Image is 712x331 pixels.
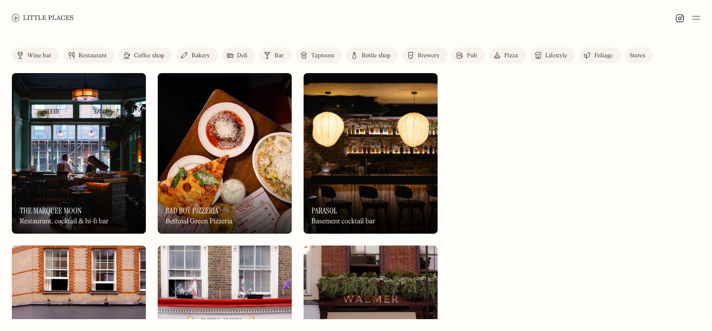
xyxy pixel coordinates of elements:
a: Stores [624,47,653,63]
div: Bakery [191,53,210,59]
a: Bakery [176,47,218,63]
div: Deli [237,53,248,59]
a: Foliage [579,47,621,63]
div: Taproom [311,53,334,59]
a: Taproom [296,47,342,63]
a: ParasolParasolParasolBasement cocktail bar [304,73,438,234]
a: Restaurant [63,47,115,63]
a: Wine bar [12,47,59,63]
div: Restaurant, cocktail & hi-fi bar [20,217,109,226]
a: The Marquee MoonThe Marquee MoonThe Marquee MoonRestaurant, cocktail & hi-fi bar [12,73,146,234]
a: Bar [259,47,292,63]
a: Bottle shop [346,47,399,63]
div: Restaurant [79,53,107,59]
div: Bar [274,53,284,59]
img: The Marquee Moon [12,73,146,234]
a: Pub [451,47,485,63]
div: Basement cocktail bar [311,217,375,226]
div: Coffee shop [134,53,164,59]
div: Foliage [594,53,613,59]
img: Parasol [304,73,438,234]
div: Lifestyle [545,53,567,59]
div: Pub [467,53,477,59]
div: Pizza [504,53,518,59]
a: Deli [222,47,256,63]
div: Bottle shop [361,53,391,59]
a: Pizza [489,47,526,63]
h3: Bad Boy Pizzeria [166,206,219,215]
a: Lifestyle [530,47,575,63]
div: Wine bar [27,53,51,59]
a: Coffee shop [119,47,172,63]
img: Bad Boy Pizzeria [158,73,292,234]
a: Bad Boy PizzeriaBad Boy PizzeriaBad Boy PizzeriaBethnal Green Pizzeria [158,73,292,234]
h3: The Marquee Moon [20,206,82,215]
div: Brewery [418,53,440,59]
h3: Parasol [311,206,337,215]
div: Bethnal Green Pizzeria [166,217,232,226]
a: Brewery [402,47,447,63]
div: Stores [629,53,645,59]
